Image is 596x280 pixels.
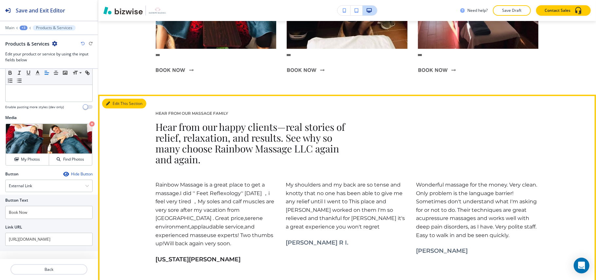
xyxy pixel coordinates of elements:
a: Book Now [156,61,193,79]
button: Find Photos [49,154,92,165]
h4: Find Photos [63,156,84,162]
h2: Media [5,115,93,121]
button: Contact Sales [536,5,591,16]
h3: Hear from our happy clients—real stories of relief, relaxation, and results. See why so many choo... [156,116,347,165]
div: Open Intercom Messenger [574,258,589,273]
h2: Link URL [5,224,22,230]
h4: Enable pasting more styles (dev only) [5,105,64,110]
button: +3 [20,26,27,30]
img: Your Logo [149,7,166,14]
p: Products & Services [36,26,72,30]
a: [PERSON_NAME] [416,247,468,254]
input: Ex. www.google.com [5,233,93,246]
p: Save Draft [501,8,522,13]
h2: Button [5,171,19,177]
p: Back [11,267,87,272]
p: Contact Sales [545,8,570,13]
button: Products & Services [33,25,76,30]
a: [US_STATE][PERSON_NAME] [156,256,241,263]
h3: Edit your product or service by using the input fields below [5,51,93,63]
button: Hide Button [63,171,93,177]
p: My shoulders and my back are so tense and knotty that no one has been able to give me any relief ... [286,181,408,231]
p: Wonderful massage for the money. Very clean. Only problem is the language barrier! Sometimes don'... [416,181,538,239]
p: Rainbow Massage is a great place to get a massage.I did '' Feet Reflexology'' [DATE] ，i feel very... [156,181,278,248]
button: Main [5,26,14,30]
div: My PhotosFind Photos [5,123,93,166]
h3: Need help? [467,8,488,13]
a: [PERSON_NAME] R I. [286,239,349,246]
h4: External Link [9,183,32,189]
h2: Save and Exit Editor [16,7,65,14]
button: Edit This Section [102,99,146,109]
h4: My Photos [21,156,40,162]
button: My Photos [6,154,49,165]
a: Book Now [287,61,324,79]
p: HEAR FROM OUR MASSAGE FAMILY [156,110,347,116]
img: Bizwise Logo [103,7,143,14]
a: Book Now [418,61,456,79]
button: Back [10,264,87,275]
button: Save Draft [493,5,531,16]
h2: Products & Services [5,40,49,47]
h2: Button Text [5,197,28,203]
